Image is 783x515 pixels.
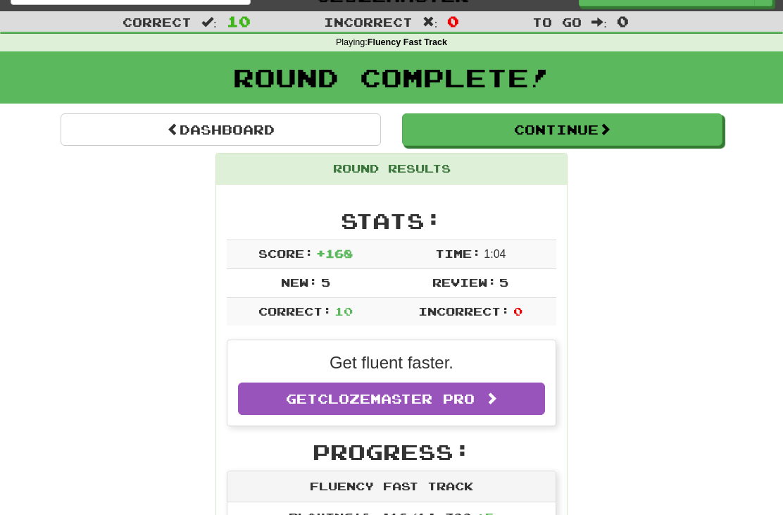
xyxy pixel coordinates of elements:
button: Continue [402,113,722,146]
span: Incorrect: [418,304,510,318]
span: To go [532,15,582,29]
span: Incorrect [324,15,413,29]
span: 0 [447,13,459,30]
span: Review: [432,275,496,289]
a: Dashboard [61,113,381,146]
span: Clozemaster Pro [318,391,475,407]
p: Get fluent faster. [238,351,545,375]
strong: Fluency Fast Track [368,37,447,47]
span: 0 [617,13,629,30]
span: : [201,16,217,28]
span: 5 [321,275,330,289]
span: 0 [513,304,522,318]
span: Score: [258,247,313,260]
a: GetClozemaster Pro [238,383,545,415]
span: : [591,16,607,28]
span: New: [281,275,318,289]
span: 10 [227,13,251,30]
span: Time: [435,247,481,260]
span: 1 : 0 4 [484,248,506,260]
h2: Stats: [227,209,556,232]
span: Correct: [258,304,332,318]
span: 5 [499,275,508,289]
div: Fluency Fast Track [227,471,556,502]
div: Round Results [216,154,567,185]
span: : [422,16,438,28]
span: + 168 [316,247,353,260]
span: Correct [123,15,192,29]
h2: Progress: [227,440,556,464]
h1: Round Complete! [5,63,778,92]
span: 10 [334,304,353,318]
